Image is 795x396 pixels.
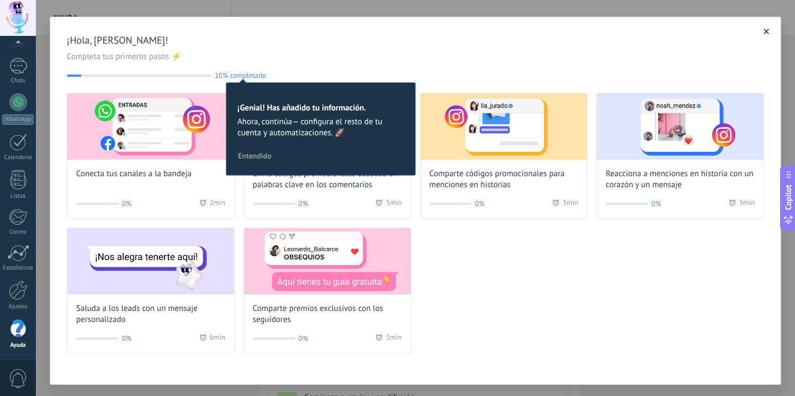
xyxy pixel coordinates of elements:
[76,303,225,325] span: Saluda a los leads con un mensaje personalizado
[299,198,308,209] span: 0%
[253,303,402,325] span: Comparte premios exclusivos con los seguidores
[2,114,34,125] div: WhatsApp
[430,168,579,191] span: Comparte códigos promocionales para menciones en historias
[563,198,578,209] span: 3 min
[2,303,34,310] div: Ajustes
[2,229,34,236] div: Correo
[122,333,131,344] span: 0%
[299,333,308,344] span: 0%
[606,168,755,191] span: Reacciona a menciones en historia con un corazón y un mensaje
[76,168,192,179] span: Conecta tus canales a la bandeja
[67,34,764,47] span: ¡Hola, [PERSON_NAME]!
[244,228,411,294] img: Share exclusive rewards with followers
[739,198,755,209] span: 3 min
[2,77,34,85] div: Chats
[233,147,277,164] button: Entendido
[210,198,225,209] span: 2 min
[210,333,225,344] span: 6 min
[597,93,764,160] img: React to story mentions with a heart and personalized message
[2,154,34,161] div: Calendario
[253,168,402,191] span: Envía códigos promocionales basados en palabras clave en los comentarios
[122,198,131,209] span: 0%
[421,93,587,160] img: Share promo codes for story mentions
[2,265,34,272] div: Estadísticas
[386,333,401,344] span: 5 min
[237,103,404,113] h2: ¡Genial! Has añadido tu información.
[783,184,794,210] span: Copilot
[237,117,404,139] span: Ahora, continúa— configura el resto de tu cuenta y automatizaciones. 🚀
[2,342,34,349] div: Ayuda
[386,198,401,209] span: 5 min
[475,198,484,209] span: 0%
[2,193,34,200] div: Listas
[67,51,764,62] span: Completa tus primeros pasos ⚡
[67,228,234,294] img: Greet leads with a custom message (Wizard onboarding modal)
[215,71,266,80] span: 10% completado
[67,93,234,160] img: Connect your channels to the inbox
[651,198,661,209] span: 0%
[238,152,272,160] span: Entendido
